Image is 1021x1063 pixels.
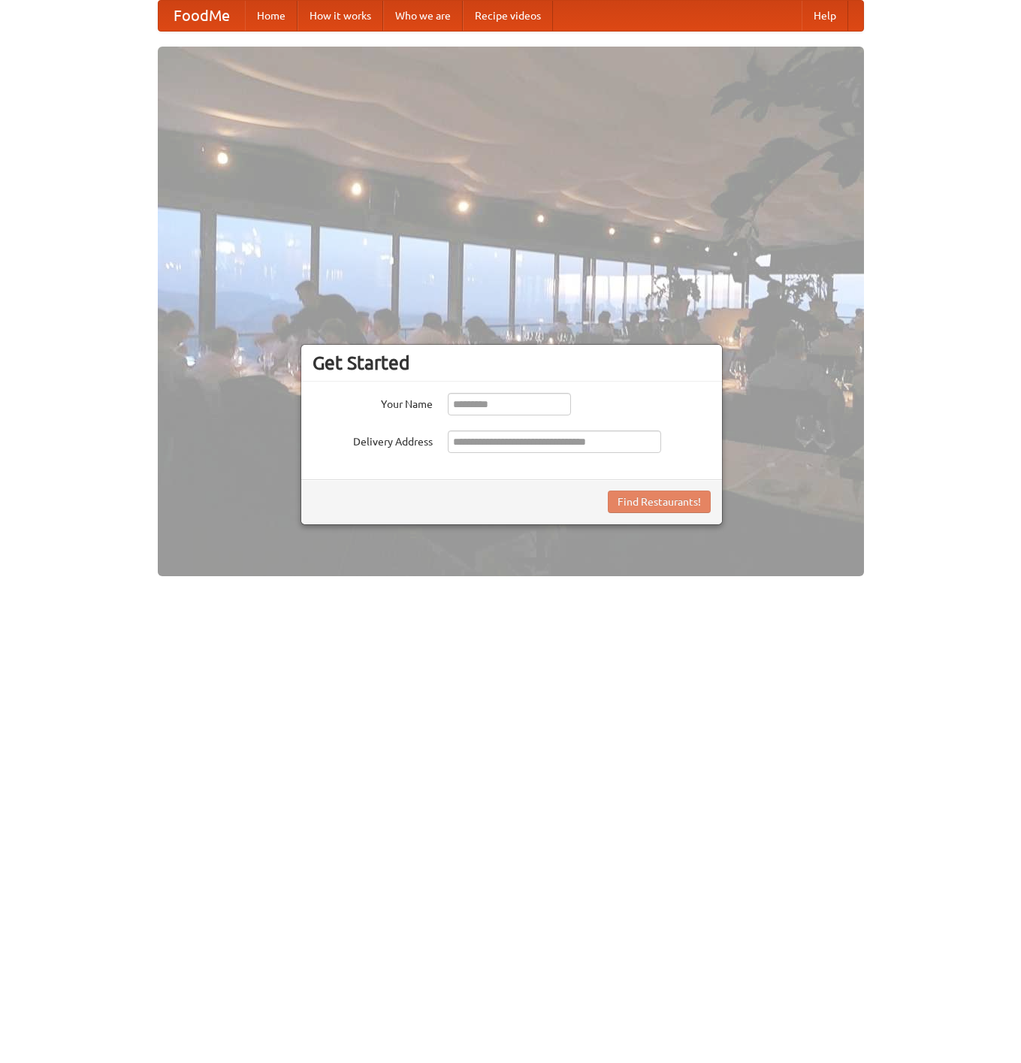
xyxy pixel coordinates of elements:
[463,1,553,31] a: Recipe videos
[608,491,711,513] button: Find Restaurants!
[313,393,433,412] label: Your Name
[802,1,848,31] a: Help
[298,1,383,31] a: How it works
[313,352,711,374] h3: Get Started
[313,430,433,449] label: Delivery Address
[383,1,463,31] a: Who we are
[159,1,245,31] a: FoodMe
[245,1,298,31] a: Home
